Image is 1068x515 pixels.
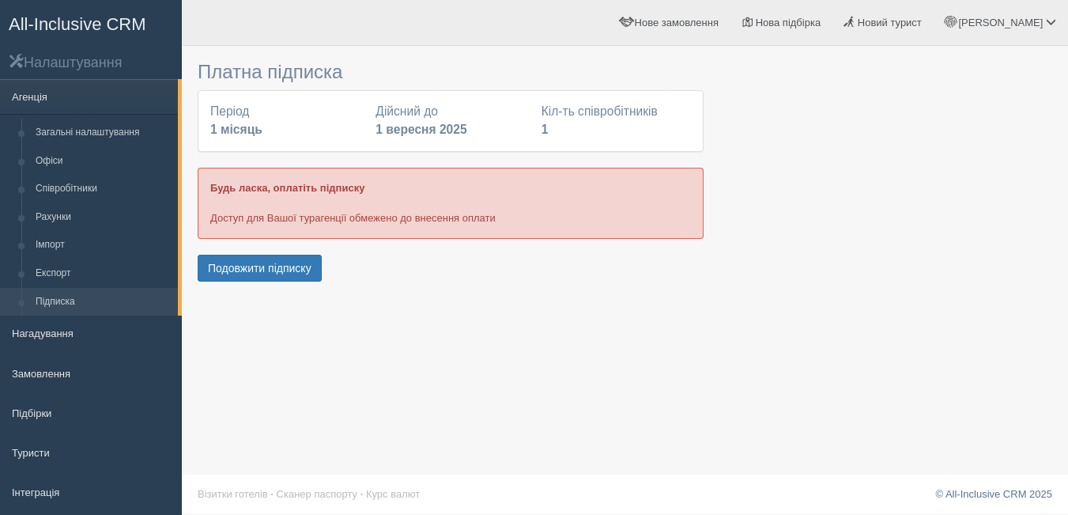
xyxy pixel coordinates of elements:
span: Новий турист [858,17,922,28]
span: · [270,488,274,500]
span: Нова підбірка [756,17,821,28]
span: [PERSON_NAME] [958,17,1043,28]
div: Доступ для Вашої турагенції обмежено до внесення оплати [198,168,704,238]
a: Курс валют [366,488,420,500]
b: 1 вересня 2025 [375,123,466,136]
a: Сканер паспорту [277,488,357,500]
a: Загальні налаштування [28,119,178,147]
a: Підписка [28,288,178,316]
a: Імпорт [28,231,178,259]
a: Співробітники [28,175,178,203]
a: Візитки готелів [198,488,268,500]
button: Подовжити підписку [198,255,322,282]
div: Дійсний до [368,103,533,139]
span: All-Inclusive CRM [9,14,146,34]
span: Нове замовлення [635,17,719,28]
div: Період [202,103,368,139]
a: Офіси [28,147,178,176]
b: 1 місяць [210,123,262,136]
div: Кіл-ть співробітників [534,103,699,139]
b: Будь ласка, оплатіть підписку [210,182,364,194]
b: 1 [542,123,549,136]
a: Експорт [28,259,178,288]
span: · [360,488,364,500]
a: © All-Inclusive CRM 2025 [935,488,1052,500]
a: All-Inclusive CRM [1,1,181,44]
a: Рахунки [28,203,178,232]
h3: Платна підписка [198,62,704,82]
